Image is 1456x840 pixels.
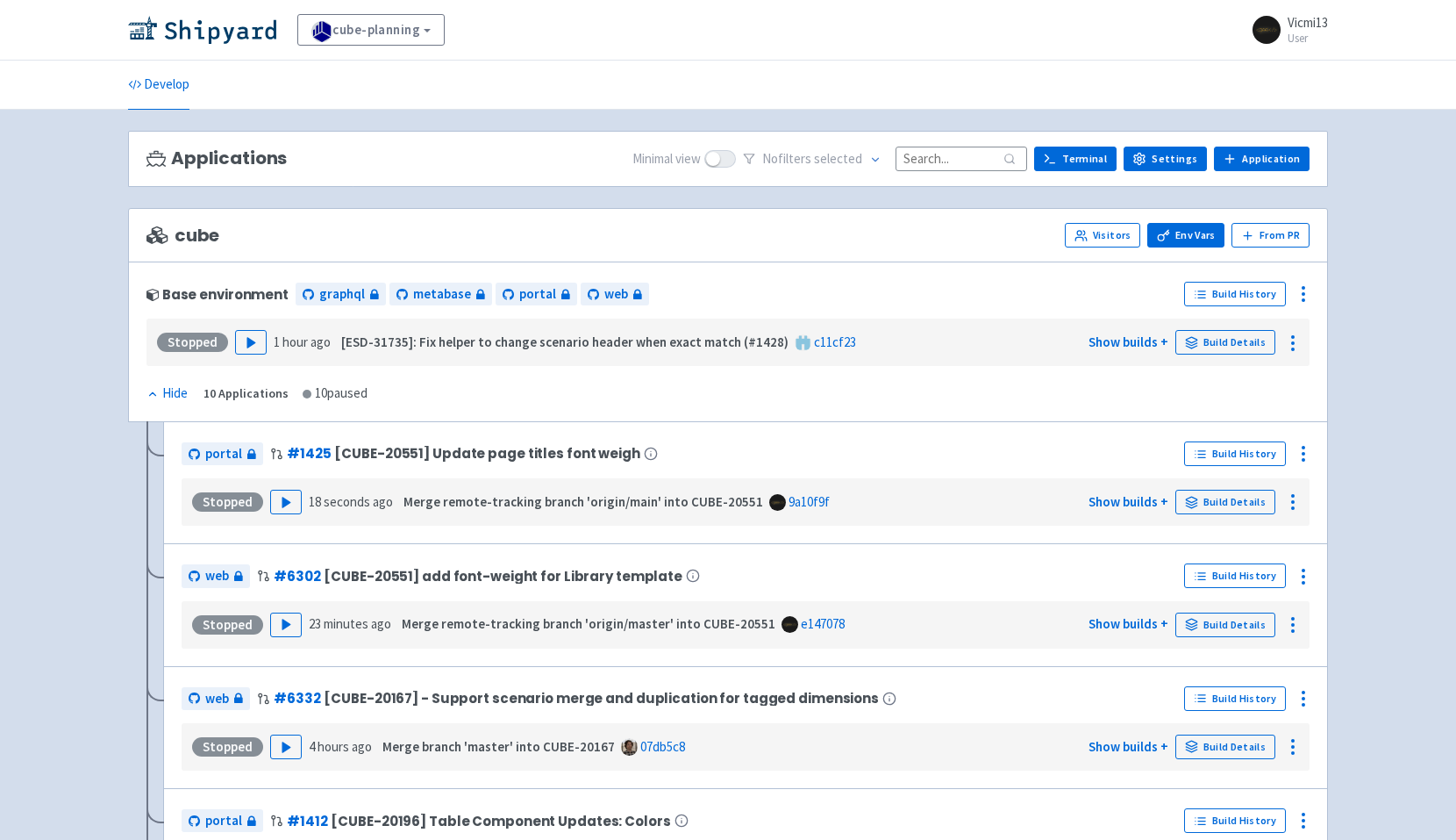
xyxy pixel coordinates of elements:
[334,446,639,461] span: [CUBE-20551] Update page titles font weigh
[274,567,320,585] a: #6302
[1242,16,1328,44] a: Vicmi13 User
[789,493,830,510] a: 9a10f9f
[274,334,331,350] time: 1 hour ago
[1147,223,1224,248] a: Env Vars
[1088,615,1168,632] a: Show builds +
[309,493,393,510] time: 18 seconds ago
[297,14,445,46] a: cube-planning
[270,735,302,759] button: Play
[896,147,1027,170] input: Search...
[1088,738,1168,755] a: Show builds +
[604,284,628,305] span: web
[762,149,862,169] span: No filter s
[382,738,615,755] strong: Merge branch 'master' into CUBE-20167
[146,384,188,404] div: Hide
[309,615,391,632] time: 23 minutes ago
[296,283,386,306] a: graphql
[1214,147,1310,171] a: Application
[1184,282,1286,306] a: Build History
[640,738,685,755] a: 07db5c8
[128,61,189,110] a: Develop
[287,444,331,463] a: #1425
[1175,735,1275,759] a: Build Details
[235,330,267,355] button: Play
[1124,147,1207,171] a: Settings
[274,689,320,707] a: #6332
[1184,442,1286,466] a: Build History
[1088,493,1168,510] a: Show builds +
[146,148,287,169] h3: Applications
[331,814,670,829] span: [CUBE-20196] Table Component Updates: Colors
[814,334,856,350] a: c11cf23
[519,284,556,305] span: portal
[146,287,289,302] div: Base environment
[801,615,845,632] a: e147078
[287,812,327,830] a: #1412
[146,384,189,404] button: Hide
[319,284,365,305] span: graphql
[389,283,492,306] a: metabase
[192,737,263,757] div: Stopped
[496,283,577,306] a: portal
[205,566,229,586] span: web
[1184,808,1286,833] a: Build History
[182,687,250,711] a: web
[205,811,242,831] span: portal
[1175,330,1275,355] a: Build Details
[182,442,263,466] a: portal
[1288,14,1328,31] span: Vicmi13
[309,738,372,755] time: 4 hours ago
[1231,223,1310,248] button: From PR
[814,150,862,167] span: selected
[1184,564,1286,588] a: Build History
[270,490,302,514] button: Play
[270,613,302,637] button: Play
[1088,334,1168,350] a: Show builds +
[1175,490,1275,514] a: Build Details
[205,689,229,709] span: web
[1288,32,1328,44] small: User
[182,564,250,588] a: web
[402,615,775,632] strong: Merge remote-tracking branch 'origin/master' into CUBE-20551
[1175,613,1275,637] a: Build Details
[128,16,276,44] img: Shipyard logo
[192,615,263,635] div: Stopped
[413,284,471,305] span: metabase
[632,149,701,169] span: Minimal view
[324,691,879,706] span: [CUBE-20167] - Support scenario merge and duplication for tagged dimensions
[182,809,263,833] a: portal
[303,384,368,404] div: 10 paused
[205,444,242,464] span: portal
[324,569,682,584] span: [CUBE-20551] add font-weight for Library template
[341,334,789,350] strong: [ESD-31735]: Fix helper to change scenario header when exact match (#1428)
[146,226,219,246] span: cube
[192,492,263,512] div: Stopped
[581,283,649,306] a: web
[157,333,228,352] div: Stopped
[203,384,289,404] div: 10 Applications
[1034,147,1117,171] a: Terminal
[403,493,763,510] strong: Merge remote-tracking branch 'origin/main' into CUBE-20551
[1065,223,1140,248] a: Visitors
[1184,686,1286,711] a: Build History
